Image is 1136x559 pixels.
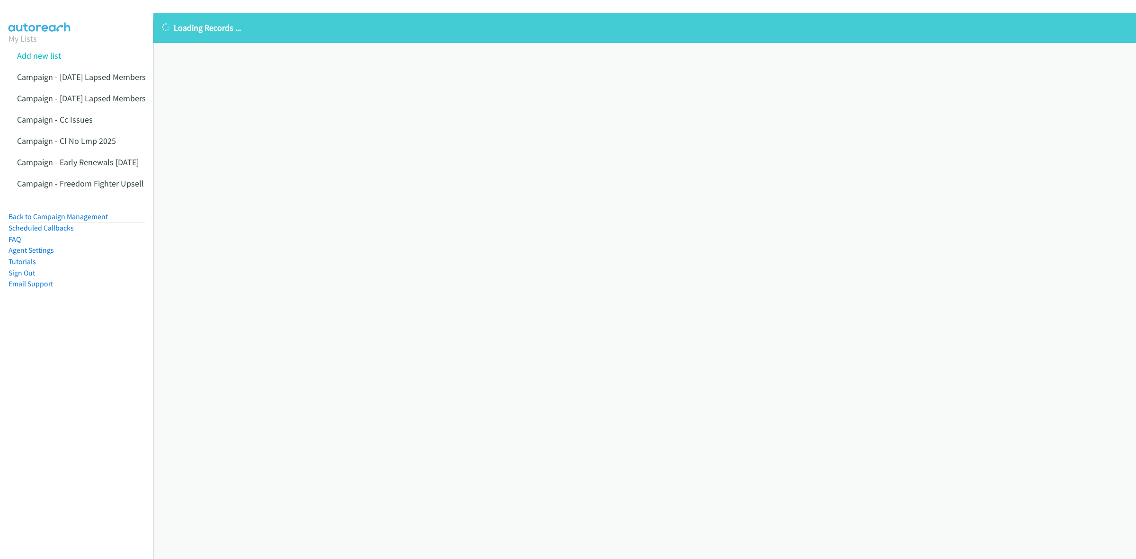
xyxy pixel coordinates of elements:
[9,223,74,232] a: Scheduled Callbacks
[9,268,35,277] a: Sign Out
[17,135,116,146] a: Campaign - Cl No Lmp 2025
[17,93,146,104] a: Campaign - [DATE] Lapsed Members
[17,71,146,82] a: Campaign - [DATE] Lapsed Members
[17,178,144,189] a: Campaign - Freedom Fighter Upsell
[9,246,54,255] a: Agent Settings
[9,212,108,221] a: Back to Campaign Management
[9,257,36,266] a: Tutorials
[9,235,21,244] a: FAQ
[17,50,61,61] a: Add new list
[162,21,1127,34] p: Loading Records ...
[9,33,37,44] a: My Lists
[9,279,53,288] a: Email Support
[17,157,139,168] a: Campaign - Early Renewals [DATE]
[17,114,93,125] a: Campaign - Cc Issues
